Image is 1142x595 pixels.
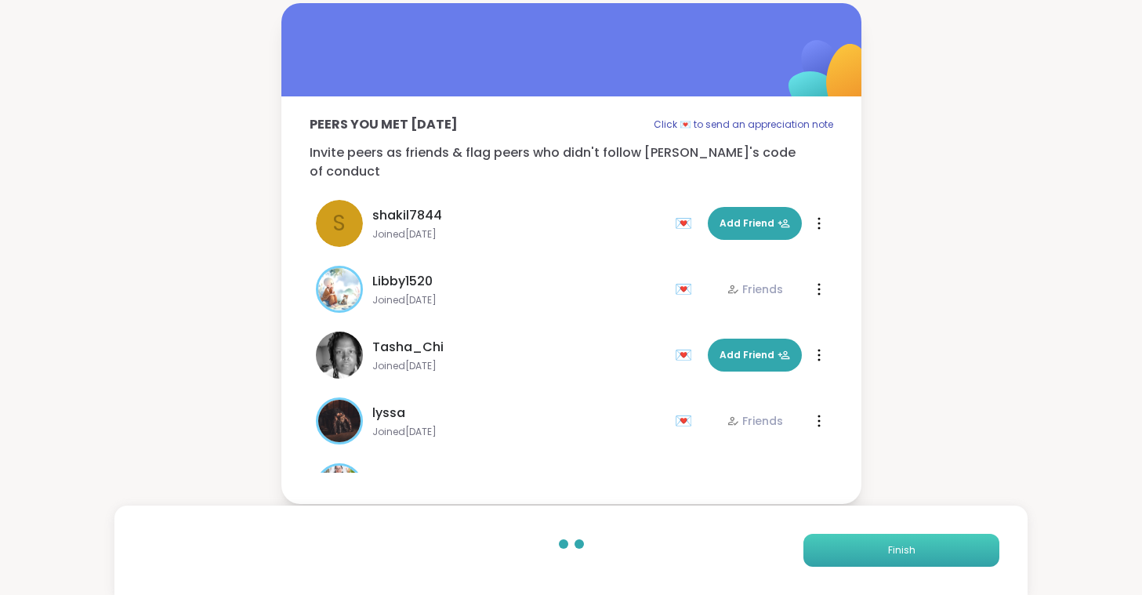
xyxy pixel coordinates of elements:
[372,426,665,438] span: Joined [DATE]
[675,343,698,368] div: 💌
[708,207,802,240] button: Add Friend
[372,404,405,423] span: lyssa
[372,294,665,307] span: Joined [DATE]
[654,115,833,134] p: Click 💌 to send an appreciation note
[372,338,444,357] span: Tasha_Chi
[727,413,783,429] div: Friends
[316,332,363,379] img: Tasha_Chi
[803,534,999,567] button: Finish
[372,470,459,488] span: JollyJessie38
[372,360,665,372] span: Joined [DATE]
[310,115,458,134] p: Peers you met [DATE]
[675,211,698,236] div: 💌
[675,408,698,434] div: 💌
[720,348,790,362] span: Add Friend
[332,207,346,240] span: s
[720,216,790,230] span: Add Friend
[372,272,433,291] span: Libby1520
[372,228,665,241] span: Joined [DATE]
[675,277,698,302] div: 💌
[310,143,833,181] p: Invite peers as friends & flag peers who didn't follow [PERSON_NAME]'s code of conduct
[318,466,361,508] img: JollyJessie38
[888,543,915,557] span: Finish
[727,281,783,297] div: Friends
[318,400,361,442] img: lyssa
[372,206,442,225] span: shakil7844
[708,339,802,372] button: Add Friend
[318,268,361,310] img: Libby1520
